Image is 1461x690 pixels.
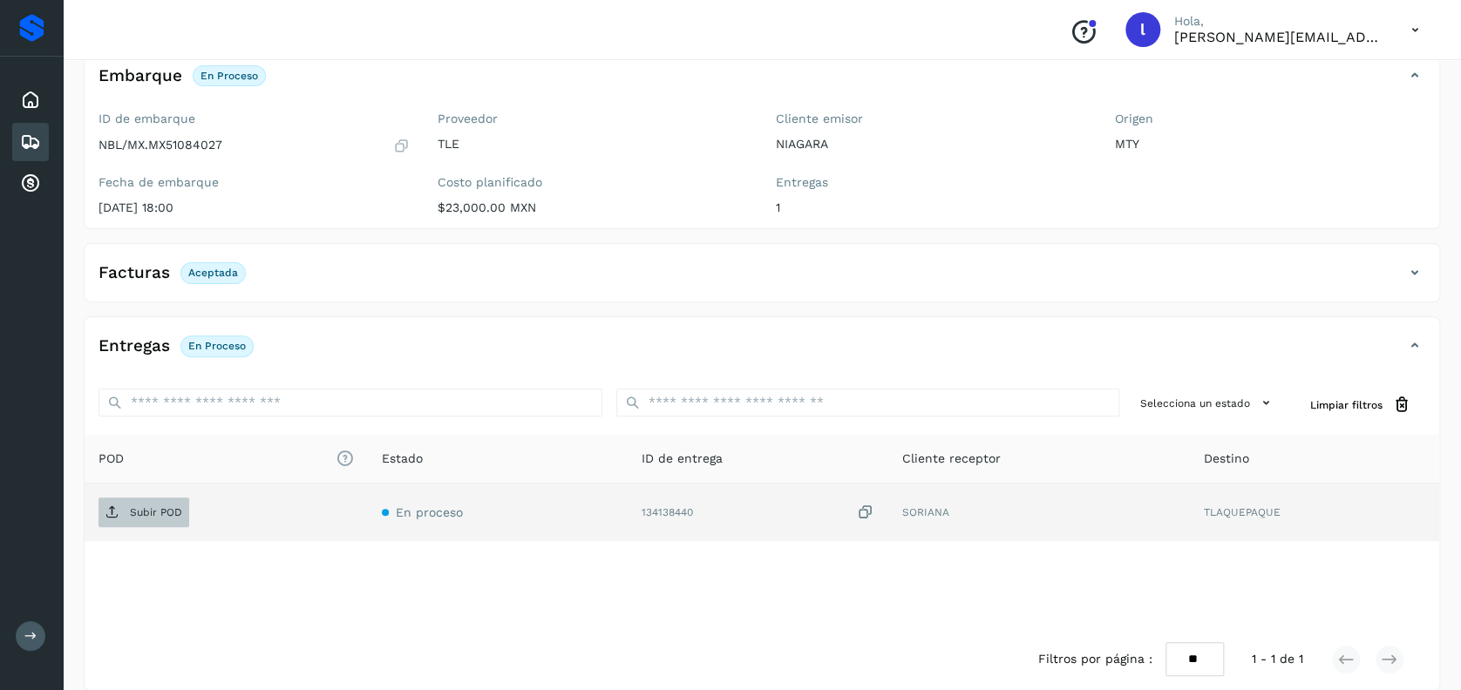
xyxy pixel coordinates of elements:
[776,200,1087,215] p: 1
[99,497,189,527] button: Subir POD
[99,66,182,86] h4: Embarque
[1190,484,1439,541] td: TLAQUEPAQUE
[200,70,258,82] p: En proceso
[396,505,463,519] span: En proceso
[99,336,170,356] h4: Entregas
[438,137,749,152] p: TLE
[1310,397,1383,413] span: Limpiar filtros
[85,61,1439,105] div: EmbarqueEn proceso
[99,450,354,468] span: POD
[99,138,222,152] p: NBL/MX.MX51084027
[1115,137,1426,152] p: MTY
[438,200,749,215] p: $23,000.00 MXN
[12,81,49,119] div: Inicio
[99,175,410,190] label: Fecha de embarque
[901,450,1000,468] span: Cliente receptor
[776,137,1087,152] p: NIAGARA
[1133,389,1282,417] button: Selecciona un estado
[85,331,1439,375] div: EntregasEn proceso
[130,506,182,518] p: Subir POD
[1204,450,1249,468] span: Destino
[382,450,423,468] span: Estado
[642,450,723,468] span: ID de entrega
[99,200,410,215] p: [DATE] 18:00
[438,112,749,126] label: Proveedor
[438,175,749,190] label: Costo planificado
[887,484,1189,541] td: SORIANA
[99,263,170,283] h4: Facturas
[1252,650,1303,668] span: 1 - 1 de 1
[1296,389,1425,421] button: Limpiar filtros
[188,267,238,279] p: Aceptada
[1174,29,1383,45] p: lorena.rojo@serviciosatc.com.mx
[85,258,1439,301] div: FacturasAceptada
[188,340,246,352] p: En proceso
[1115,112,1426,126] label: Origen
[1174,14,1383,29] p: Hola,
[776,112,1087,126] label: Cliente emisor
[12,123,49,161] div: Embarques
[776,175,1087,190] label: Entregas
[642,504,873,522] div: 134138440
[12,165,49,203] div: Cuentas por cobrar
[99,112,410,126] label: ID de embarque
[1037,650,1152,668] span: Filtros por página :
